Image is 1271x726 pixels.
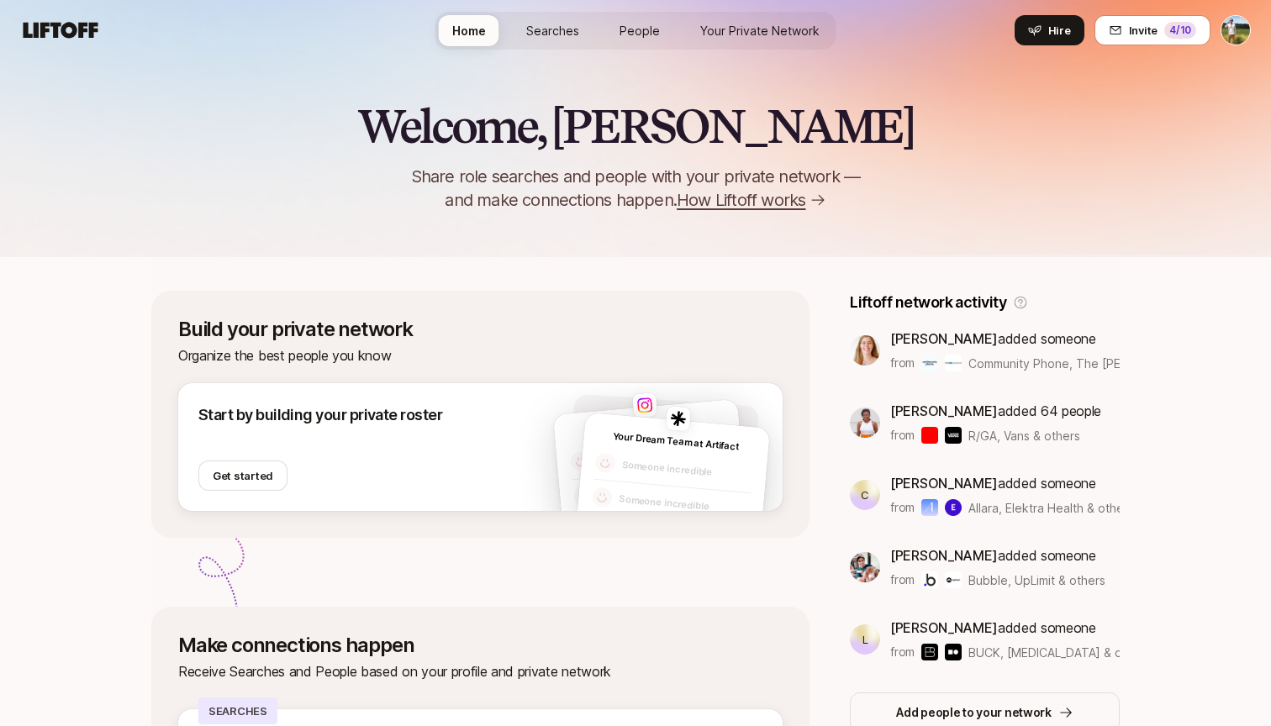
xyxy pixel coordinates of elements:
p: Make connections happen [178,634,783,657]
a: Your Private Network [687,15,833,46]
span: R/GA, Vans & others [968,427,1080,445]
img: Allara [921,499,938,516]
img: UpLimit [945,571,962,588]
button: Hire [1015,15,1084,45]
p: added someone [890,617,1120,639]
span: People [620,22,660,39]
p: Add people to your network [896,702,1052,723]
a: People [606,15,673,46]
p: Receive Searches and People based on your profile and private network [178,660,783,682]
span: Your Private Network [700,22,820,39]
span: [PERSON_NAME] [890,402,998,419]
img: Community Phone [921,355,938,371]
p: added someone [890,328,1120,350]
img: R/GA [921,427,938,444]
p: from [890,642,915,662]
span: Bubble, UpLimit & others [968,571,1105,589]
div: 4 /10 [1164,22,1196,39]
img: BUCK [921,644,938,660]
img: default-avatar.svg [594,452,616,474]
span: [PERSON_NAME] [890,475,998,492]
span: [PERSON_NAME] [890,547,998,564]
img: default-avatar.svg [572,485,594,507]
p: C [861,485,869,505]
p: from [890,353,915,373]
span: Invite [1129,22,1158,39]
button: Invite4/10 [1094,15,1210,45]
p: Someone incredible [619,492,751,518]
span: Allara, Elektra Health & others [968,501,1134,515]
p: Organize the best people you know [178,345,783,366]
img: Sibling Rivalry [945,644,962,660]
p: added someone [890,544,1105,566]
p: Someone incredible [621,457,753,484]
span: Hire [1048,22,1071,39]
button: Get started [198,460,287,491]
p: added 64 people [890,400,1101,422]
img: Elektra Health [945,499,962,516]
a: Home [439,15,499,46]
img: The Thiel Foundation [945,355,962,371]
p: Searches [198,697,277,724]
img: 8449d47f_5acf_49ef_9f9e_04c873acc53a.jpg [666,406,691,431]
p: from [890,570,915,590]
img: e1314ca8_756e_4a43_b174_bcb8275a0000.jpg [850,552,880,582]
a: How Liftoff works [677,188,825,212]
img: Tyler Kieft [1221,16,1250,45]
a: Searches [513,15,593,46]
img: default-avatar.svg [592,487,614,508]
img: 7661de7f_06e1_4c69_8654_c3eaf64fb6e4.jpg [632,392,657,418]
img: 66d235e1_6d44_4c31_95e6_c22ebe053916.jpg [850,408,880,438]
img: Bubble [921,571,938,588]
p: L [862,629,868,650]
img: default-avatar.svg [570,450,592,472]
button: Tyler Kieft [1221,15,1251,45]
img: Vans [945,427,962,444]
span: [PERSON_NAME] [890,330,998,347]
h2: Welcome, [PERSON_NAME] [357,101,915,151]
span: How Liftoff works [677,188,805,212]
img: aaa580d0_3bc9_4ca7_8bf8_0fcd2d5355f4.jpg [850,335,880,366]
span: [PERSON_NAME] [890,619,998,636]
p: from [890,497,915,518]
span: Your Dream Team at Artifact [613,430,740,453]
p: Liftoff network activity [850,291,1006,314]
p: Start by building your private roster [198,403,442,427]
p: Share role searches and people with your private network — and make connections happen. [383,165,888,212]
p: from [890,425,915,445]
span: Searches [526,22,579,39]
span: Home [452,22,486,39]
p: Build your private network [178,318,783,341]
span: BUCK, [MEDICAL_DATA] & others [968,645,1151,660]
p: added someone [890,472,1120,494]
